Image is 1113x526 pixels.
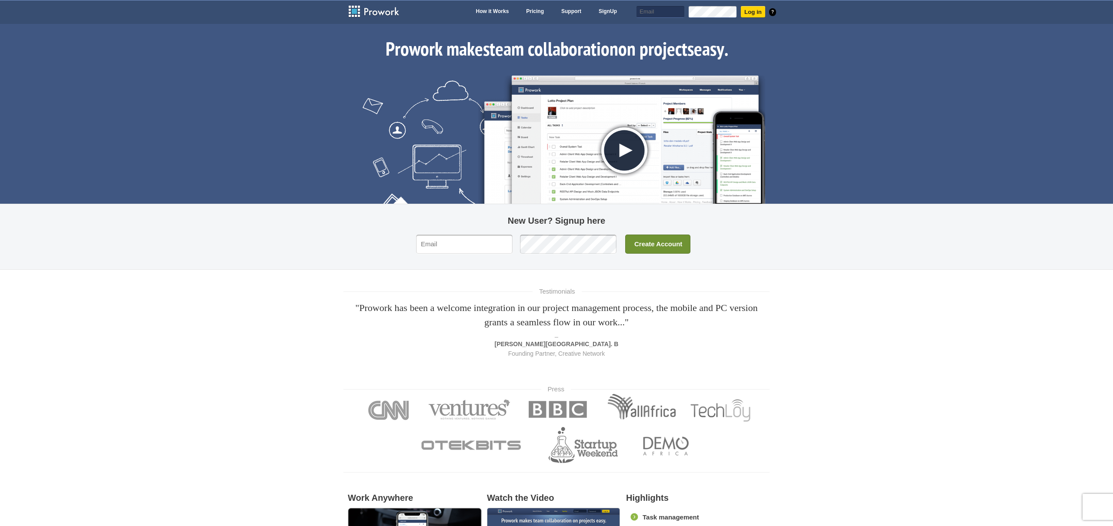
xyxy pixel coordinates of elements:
h2: Work Anywhere [348,490,483,506]
span: Task management [643,512,699,523]
h2: New User? Signup here [416,213,697,228]
h1: Prowork makes on projects . [348,21,765,72]
a: Support [557,6,586,18]
div: "Prowork has been a welcome integration in our project management process, the mobile and PC vers... [348,301,765,329]
h4: Press [541,384,571,394]
h2: Highlights [626,490,761,506]
a: SignUp [594,6,621,18]
input: Email [416,235,513,254]
span: easy [694,38,724,63]
h4: Testimonials [533,286,582,297]
input: Log in [741,6,765,17]
img: screen.png [478,76,765,217]
a: Prowork [348,5,410,18]
img: press.png [363,394,750,464]
div: _ Founding Partner, Creative Network [348,329,765,363]
a: ? [769,8,776,16]
span: team collaboration [490,38,618,63]
input: Email [636,6,684,18]
a: Pricing [522,6,548,18]
a: How it Works [472,6,513,18]
h2: Watch the Video [487,490,622,506]
input: Create Account [625,235,690,254]
strong: [PERSON_NAME][GEOGRAPHIC_DATA]. B [495,341,619,347]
